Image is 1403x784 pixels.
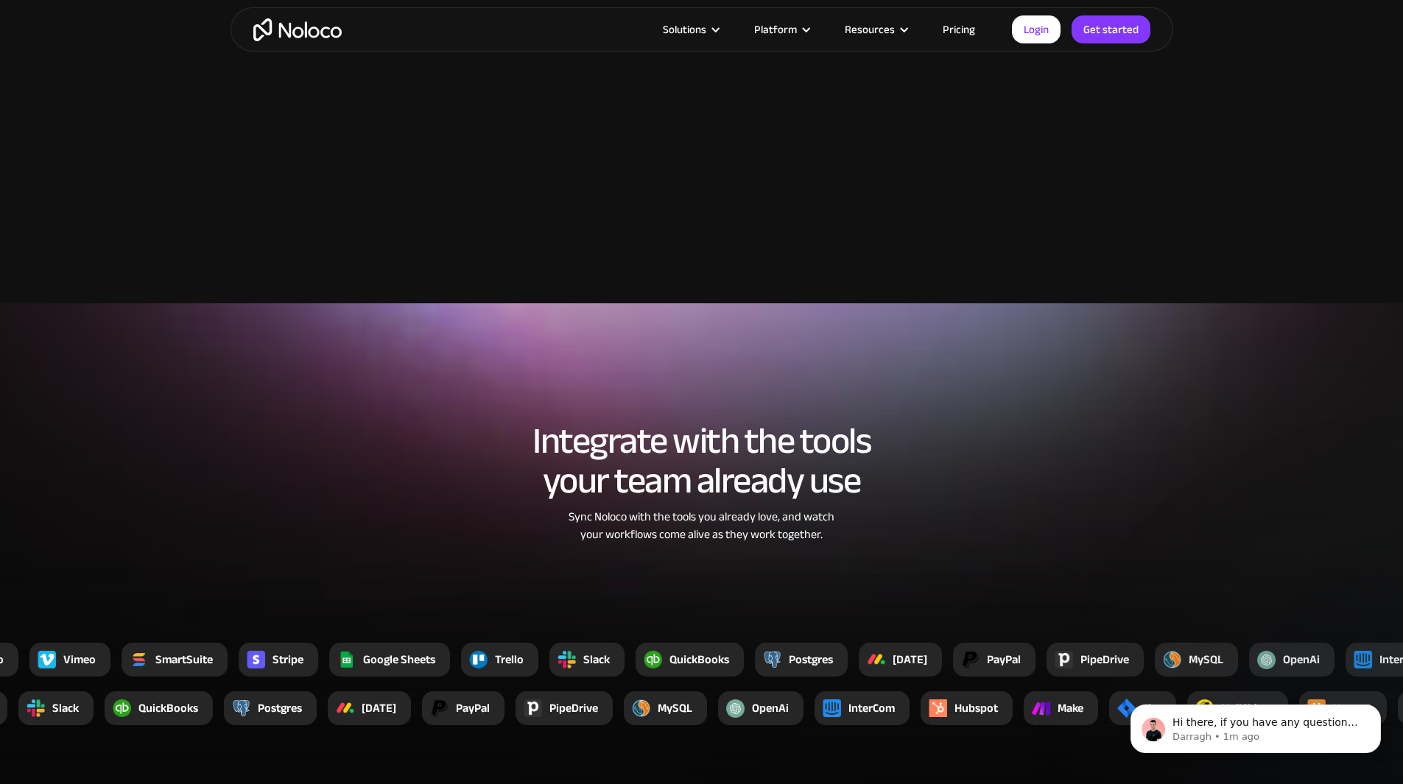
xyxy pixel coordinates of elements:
[669,651,729,668] div: QuickBooks
[155,651,213,668] div: SmartSuite
[363,651,435,668] div: Google Sheets
[1058,699,1083,717] div: Make
[752,699,789,717] div: OpenAi
[245,421,1158,501] h2: Integrate with the tools your team already use
[272,651,303,668] div: Stripe
[583,651,610,668] div: Slack
[848,699,895,717] div: InterCom
[1012,15,1061,43] a: Login
[658,699,692,717] div: MySQL
[1108,674,1403,777] iframe: Intercom notifications message
[987,651,1021,668] div: PayPal
[644,20,736,39] div: Solutions
[456,699,490,717] div: PayPal
[63,651,96,668] div: Vimeo
[52,699,79,717] div: Slack
[362,699,396,717] div: [DATE]
[826,20,924,39] div: Resources
[924,20,994,39] a: Pricing
[549,699,598,717] div: PipeDrive
[1283,651,1320,668] div: OpenAi
[789,651,833,668] div: Postgres
[663,20,706,39] div: Solutions
[138,699,198,717] div: QuickBooks
[253,18,342,41] a: home
[754,20,797,39] div: Platform
[893,651,927,668] div: [DATE]
[954,699,998,717] div: Hubspot
[495,651,524,668] div: Trello
[1072,15,1150,43] a: Get started
[1080,651,1129,668] div: PipeDrive
[258,699,302,717] div: Postgres
[1189,651,1223,668] div: MySQL
[736,20,826,39] div: Platform
[845,20,895,39] div: Resources
[507,508,897,543] div: Sync Noloco with the tools you already love, and watch your workflows come alive as they work tog...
